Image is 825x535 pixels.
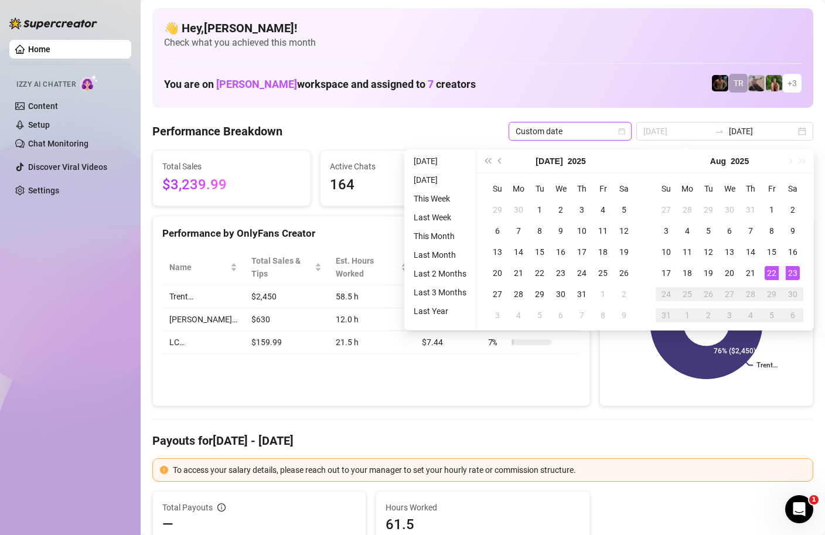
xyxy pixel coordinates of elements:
th: Total Sales & Tips [244,250,329,285]
div: 28 [744,287,758,301]
td: 2025-07-21 [508,263,529,284]
td: 2025-07-27 [656,199,677,220]
div: 5 [701,224,715,238]
div: 3 [490,308,504,322]
li: [DATE] [409,173,471,187]
span: 7 [428,78,434,90]
td: 2025-07-27 [487,284,508,305]
td: 12.0 h [329,308,415,331]
td: 2025-07-28 [508,284,529,305]
div: 13 [722,245,737,259]
div: 4 [744,308,758,322]
td: 2025-08-03 [656,220,677,241]
div: Est. Hours Worked [336,254,398,280]
td: 2025-07-25 [592,263,613,284]
div: 17 [659,266,673,280]
div: 5 [533,308,547,322]
td: 2025-08-05 [698,220,719,241]
td: 2025-09-03 [719,305,740,326]
td: 2025-08-21 [740,263,761,284]
td: 2025-08-23 [782,263,803,284]
span: 7 % [488,336,507,349]
div: 6 [554,308,568,322]
span: to [715,127,724,136]
div: 18 [596,245,610,259]
td: 2025-08-18 [677,263,698,284]
td: 2025-08-17 [656,263,677,284]
th: Th [571,178,592,199]
th: Mo [677,178,698,199]
td: 2025-07-30 [719,199,740,220]
td: 2025-08-08 [761,220,782,241]
td: 2025-07-29 [698,199,719,220]
td: 2025-07-23 [550,263,571,284]
li: Last Week [409,210,471,224]
div: 15 [533,245,547,259]
td: 2025-07-19 [613,241,635,263]
div: 7 [575,308,589,322]
div: 25 [596,266,610,280]
td: 2025-08-02 [613,284,635,305]
th: Th [740,178,761,199]
div: 20 [722,266,737,280]
td: 2025-07-17 [571,241,592,263]
td: 2025-08-09 [782,220,803,241]
div: 15 [765,245,779,259]
th: We [550,178,571,199]
td: 2025-08-01 [592,284,613,305]
div: 28 [680,203,694,217]
div: 3 [659,224,673,238]
td: 2025-07-12 [613,220,635,241]
img: Nathaniel [766,75,782,91]
span: Hours Worked [386,501,579,514]
td: 2025-08-03 [487,305,508,326]
td: 2025-07-02 [550,199,571,220]
td: 2025-09-02 [698,305,719,326]
th: Sa [613,178,635,199]
span: [PERSON_NAME] [216,78,297,90]
div: 22 [533,266,547,280]
td: 2025-08-08 [592,305,613,326]
span: info-circle [217,503,226,512]
td: 2025-07-28 [677,199,698,220]
div: 14 [512,245,526,259]
td: 2025-08-13 [719,241,740,263]
text: Trent… [756,362,778,370]
td: 2025-08-02 [782,199,803,220]
td: 2025-07-06 [487,220,508,241]
div: 5 [765,308,779,322]
span: Check what you achieved this month [164,36,802,49]
td: $159.99 [244,331,329,354]
div: 12 [617,224,631,238]
div: 11 [596,224,610,238]
th: Mo [508,178,529,199]
div: 10 [575,224,589,238]
input: Start date [643,125,710,138]
li: Last Month [409,248,471,262]
h4: Performance Breakdown [152,123,282,139]
td: 2025-07-14 [508,241,529,263]
div: 4 [512,308,526,322]
td: 2025-07-18 [592,241,613,263]
td: 2025-07-22 [529,263,550,284]
td: 21.5 h [329,331,415,354]
div: 6 [490,224,504,238]
div: 1 [765,203,779,217]
li: This Month [409,229,471,243]
td: 2025-07-31 [571,284,592,305]
div: 1 [533,203,547,217]
td: 2025-07-16 [550,241,571,263]
td: 2025-08-11 [677,241,698,263]
input: End date [729,125,796,138]
span: Total Payouts [162,501,213,514]
div: 30 [722,203,737,217]
td: 2025-07-04 [592,199,613,220]
td: 2025-06-30 [508,199,529,220]
button: Choose a month [536,149,562,173]
td: 2025-08-27 [719,284,740,305]
div: 23 [554,266,568,280]
div: 20 [490,266,504,280]
div: 14 [744,245,758,259]
div: 31 [575,287,589,301]
div: 8 [765,224,779,238]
